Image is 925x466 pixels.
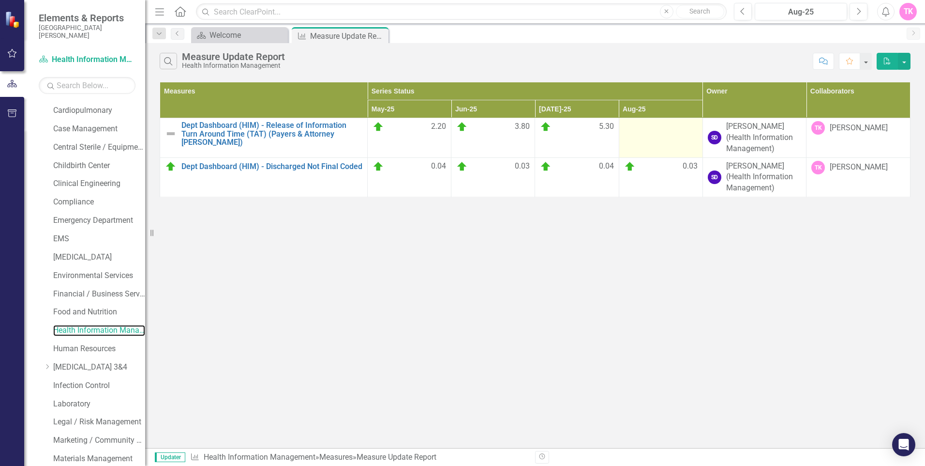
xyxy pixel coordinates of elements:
a: Food and Nutrition [53,307,145,318]
a: Materials Management [53,453,145,465]
a: Dept Dashboard (HIM) - Discharged Not Final Coded [181,162,362,171]
td: Double-Click to Edit [535,118,619,158]
a: Clinical Engineering [53,178,145,189]
div: » » [190,452,528,463]
td: Double-Click to Edit Right Click for Context Menu [160,157,368,197]
a: [MEDICAL_DATA] 3&4 [53,362,145,373]
button: Search [676,5,724,18]
div: [PERSON_NAME] (Health Information Management) [726,161,802,194]
div: Health Information Management [182,62,285,69]
button: Aug-25 [755,3,847,20]
a: Welcome [194,29,285,41]
div: TK [811,121,825,135]
input: Search Below... [39,77,135,94]
span: 0.03 [683,161,698,172]
img: Not Defined [165,128,177,140]
div: [PERSON_NAME] (Health Information Management) [726,121,802,155]
a: Cardiopulmonary [53,105,145,116]
img: On Target [373,161,384,172]
a: Environmental Services [53,270,145,281]
div: Measure Update Report [357,452,436,462]
button: TK [899,3,917,20]
a: Legal / Risk Management [53,417,145,428]
a: Emergency Department [53,215,145,226]
a: Health Information Management [39,54,135,65]
div: Open Intercom Messenger [892,433,915,456]
a: [MEDICAL_DATA] [53,252,145,263]
div: Measure Update Report [182,51,285,62]
div: [PERSON_NAME] [830,162,888,173]
a: Dept Dashboard (HIM) - Release of Information Turn Around Time (TAT) (Payers & Attorney [PERSON_N... [181,121,362,147]
a: Health Information Management [53,325,145,336]
img: On Target [456,161,468,172]
a: Infection Control [53,380,145,391]
img: On Target [540,161,552,172]
a: Central Sterile / Equipment Distribution [53,142,145,153]
span: 0.04 [599,161,614,172]
span: Elements & Reports [39,12,135,24]
span: 2.20 [431,121,446,133]
div: Measure Update Report [310,30,386,42]
img: On Target [456,121,468,133]
div: TK [811,161,825,174]
td: Double-Click to Edit [368,118,451,158]
a: Human Resources [53,343,145,355]
a: Childbirth Center [53,160,145,171]
div: [PERSON_NAME] [830,123,888,134]
td: Double-Click to Edit Right Click for Context Menu [160,118,368,158]
span: 0.03 [515,161,530,172]
td: Double-Click to Edit [451,118,535,158]
img: ClearPoint Strategy [4,10,22,28]
img: On Target [373,121,384,133]
span: 0.04 [431,161,446,172]
a: Laboratory [53,399,145,410]
a: Health Information Management [204,452,315,462]
div: Welcome [209,29,285,41]
img: On Target [540,121,552,133]
a: Compliance [53,197,145,208]
div: SD [708,171,721,184]
a: Measures [319,452,353,462]
div: Aug-25 [758,6,844,18]
td: Double-Click to Edit [619,118,702,158]
a: EMS [53,233,145,245]
small: [GEOGRAPHIC_DATA][PERSON_NAME] [39,24,135,40]
div: SD [708,131,721,144]
img: On Target [624,161,636,172]
span: 5.30 [599,121,614,133]
input: Search ClearPoint... [196,3,727,20]
span: 3.80 [515,121,530,133]
a: Case Management [53,124,145,135]
a: Marketing / Community Services [53,435,145,446]
a: Financial / Business Services [53,289,145,300]
span: Search [689,7,710,15]
span: Updater [155,452,185,462]
img: On Target [165,161,177,172]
